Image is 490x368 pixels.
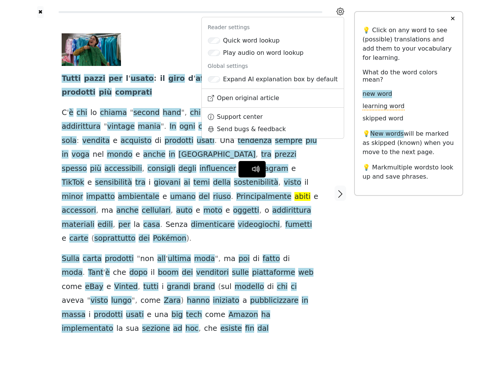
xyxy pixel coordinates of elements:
[116,324,123,333] span: la
[285,220,312,230] span: fumetti
[218,282,221,292] span: (
[203,206,222,215] span: moto
[199,164,236,174] span: influencer
[256,150,258,159] span: ,
[214,136,217,146] span: .
[165,220,188,230] span: Senza
[118,192,159,202] span: ambientale
[202,111,344,123] a: Support center
[105,254,134,264] span: prodotti
[113,136,118,146] span: e
[181,296,184,306] span: )
[223,48,304,58] div: Play audio on word lookup
[370,130,404,138] span: New words
[363,26,455,62] p: 💡 Click on any word to see (possible) translations and add them to your vocabulary for learning.
[69,108,73,118] span: è
[181,108,187,118] span: ",
[225,206,230,215] span: e
[90,164,101,174] span: più
[193,74,196,84] span: '
[87,178,92,187] span: e
[178,150,256,159] span: [GEOGRAPHIC_DATA]
[100,108,127,118] span: chiama
[176,206,193,215] span: auto
[135,178,145,187] span: tra
[202,73,344,85] a: Expand AI explanation box by default
[272,206,311,215] span: addirittura
[154,178,181,187] span: giovani
[155,310,168,320] span: una
[147,164,175,174] span: consigli
[105,164,142,174] span: accessibili
[126,324,139,333] span: sua
[94,310,123,320] span: prodotti
[245,324,254,333] span: fin
[193,178,210,187] span: temi
[62,296,84,306] span: aveva
[62,136,77,146] span: sola
[363,69,455,83] h6: What do the word colors mean?
[163,108,181,118] span: hand
[147,310,152,320] span: e
[99,88,112,97] span: più
[238,220,280,230] span: videogiochi
[161,122,167,131] span: ".
[89,310,91,320] span: i
[223,75,338,84] div: Expand AI explanation box by default
[363,129,455,157] p: 💡 will be marked as skipped (known) when you move to the next page.
[284,178,301,187] span: visto
[140,296,161,306] span: come
[37,6,44,18] a: ✖
[162,282,163,292] span: i
[221,282,232,292] span: sul
[363,115,403,123] span: skipped word
[132,296,137,306] span: ",
[62,268,82,278] span: moda
[96,206,98,215] span: ,
[168,254,191,264] span: ultima
[193,282,215,292] span: brand
[363,102,405,110] span: learning word
[283,254,290,264] span: di
[170,122,176,131] span: In
[205,310,225,320] span: come
[137,254,140,264] span: "
[197,136,215,146] span: usati
[121,136,152,146] span: acquisto
[62,178,84,187] span: TikTok
[213,192,231,202] span: riuso
[142,206,171,215] span: cellulari
[139,234,150,243] span: dei
[263,254,280,264] span: fatto
[84,74,105,84] span: pazzi
[275,136,302,146] span: sempre
[314,192,318,202] span: e
[294,192,310,202] span: abiti
[236,192,291,202] span: Principalmente
[142,324,170,333] span: sezione
[213,296,239,306] span: iniziato
[250,296,298,306] span: pubblicizzare
[126,74,129,84] span: l
[261,310,270,320] span: ha
[130,108,134,118] span: "
[77,136,79,146] span: :
[158,268,178,278] span: boom
[184,178,190,187] span: ai
[90,108,97,118] span: lo
[98,220,113,230] span: edili
[202,47,344,59] a: Play audio on word lookup
[178,164,196,174] span: degli
[235,282,264,292] span: modello
[85,282,103,292] span: eBay
[251,164,288,174] span: Instagram
[104,122,107,131] span: "
[253,254,260,264] span: di
[67,108,69,118] span: '
[190,108,201,118] span: chi
[86,192,115,202] span: impatto
[277,282,287,292] span: chi
[143,150,165,159] span: anche
[387,164,433,171] span: multiple words
[93,150,104,159] span: nel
